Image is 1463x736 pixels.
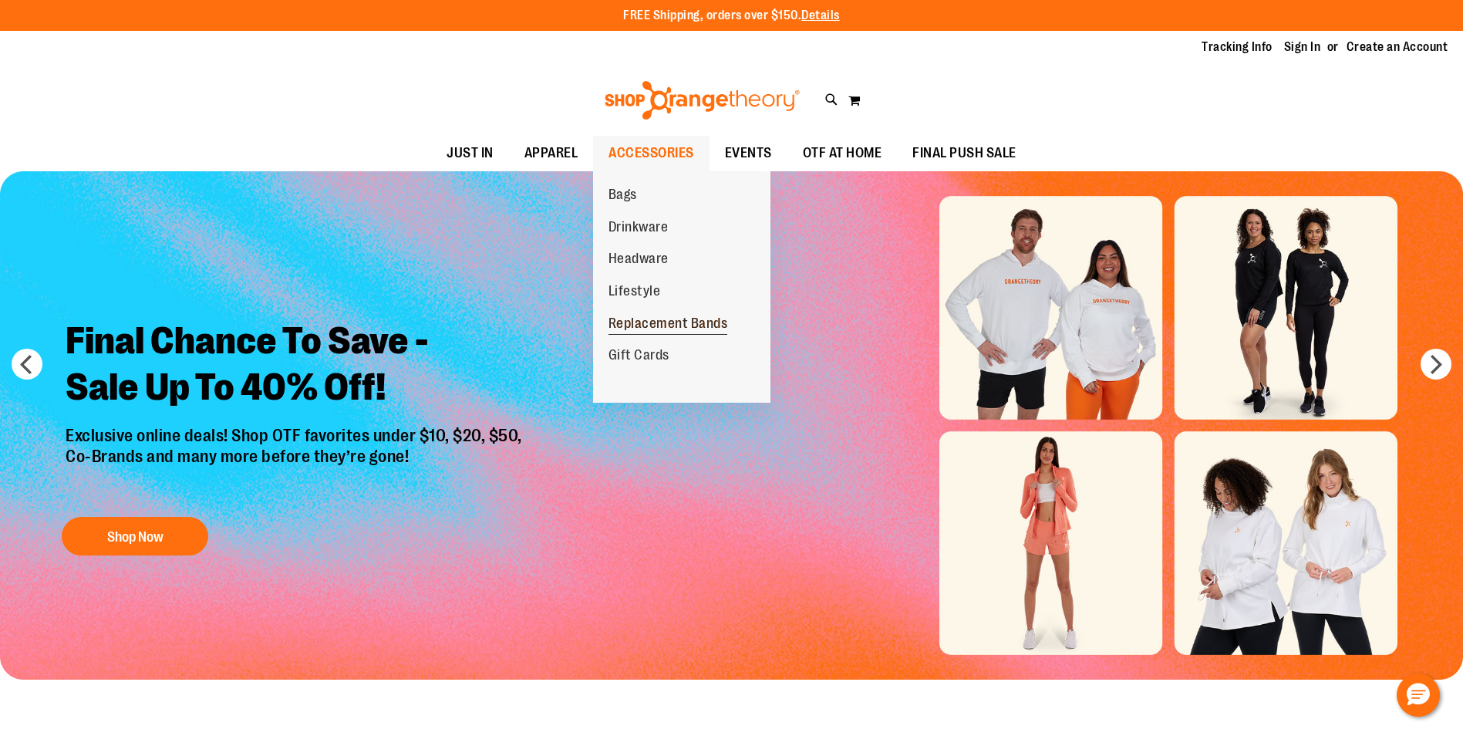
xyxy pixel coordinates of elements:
span: Gift Cards [608,347,669,366]
span: APPAREL [524,136,578,170]
a: Create an Account [1347,39,1448,56]
span: Drinkware [608,219,669,238]
a: FINAL PUSH SALE [897,136,1032,171]
span: ACCESSORIES [608,136,694,170]
a: Sign In [1284,39,1321,56]
p: Exclusive online deals! Shop OTF favorites under $10, $20, $50, Co-Brands and many more before th... [54,426,538,501]
span: Headware [608,251,669,270]
span: JUST IN [447,136,494,170]
img: Shop Orangetheory [602,81,802,120]
a: Drinkware [593,211,684,244]
button: Hello, have a question? Let’s chat. [1397,674,1440,717]
p: FREE Shipping, orders over $150. [623,7,840,25]
a: Tracking Info [1202,39,1273,56]
button: Shop Now [62,517,208,555]
a: Replacement Bands [593,308,743,340]
a: Gift Cards [593,339,685,372]
a: EVENTS [710,136,787,171]
a: Headware [593,243,684,275]
a: Lifestyle [593,275,676,308]
span: Lifestyle [608,283,661,302]
ul: ACCESSORIES [593,171,770,403]
button: prev [12,349,42,380]
a: APPAREL [509,136,594,171]
a: Final Chance To Save -Sale Up To 40% Off! Exclusive online deals! Shop OTF favorites under $10, $... [54,306,538,563]
span: OTF AT HOME [803,136,882,170]
span: EVENTS [725,136,772,170]
span: Bags [608,187,637,206]
a: ACCESSORIES [593,136,710,171]
a: Details [801,8,840,22]
span: Replacement Bands [608,316,728,335]
span: FINAL PUSH SALE [912,136,1016,170]
h2: Final Chance To Save - Sale Up To 40% Off! [54,306,538,426]
a: OTF AT HOME [787,136,898,171]
a: Bags [593,179,652,211]
a: JUST IN [431,136,509,171]
button: next [1421,349,1451,380]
